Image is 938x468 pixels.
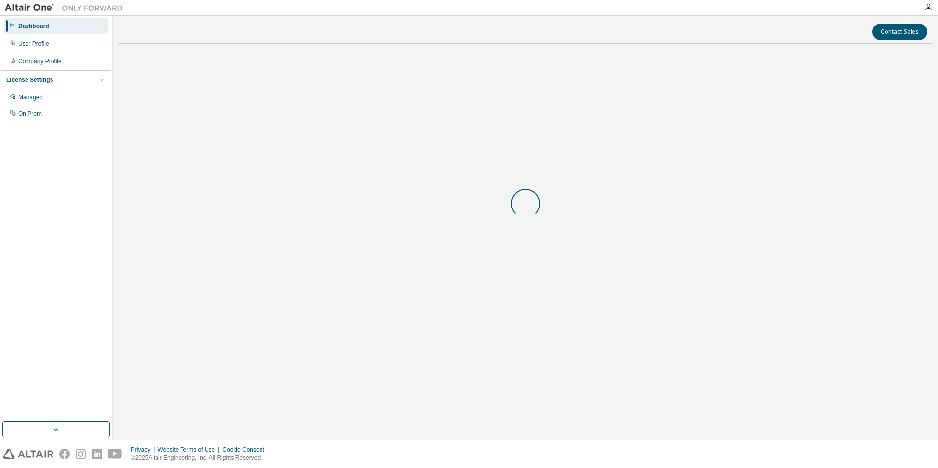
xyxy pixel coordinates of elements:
div: Cookie Consent [222,446,270,454]
div: Privacy [131,446,157,454]
img: facebook.svg [59,449,70,459]
img: instagram.svg [76,449,86,459]
div: Website Terms of Use [157,446,222,454]
div: License Settings [6,76,53,84]
div: User Profile [18,40,49,48]
div: On Prem [18,110,42,118]
p: © 2025 Altair Engineering, Inc. All Rights Reserved. [131,454,270,462]
div: Company Profile [18,57,62,65]
div: Dashboard [18,22,49,30]
img: Altair One [5,3,128,13]
button: Contact Sales [872,24,927,40]
div: Managed [18,93,43,101]
img: altair_logo.svg [3,449,53,459]
img: linkedin.svg [92,449,102,459]
img: youtube.svg [108,449,122,459]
